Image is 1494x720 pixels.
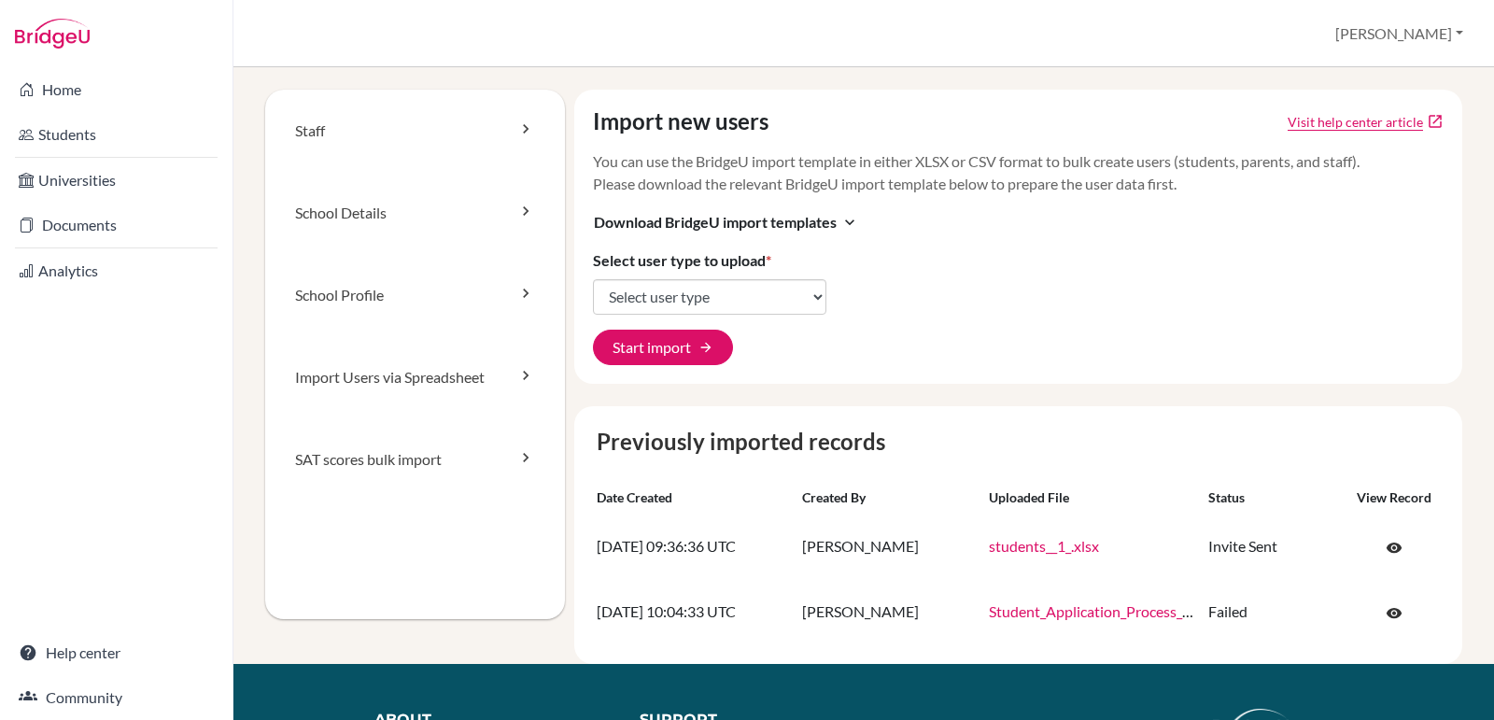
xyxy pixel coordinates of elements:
[1366,595,1422,630] a: Click to open the record on its current state
[4,116,229,153] a: Students
[1288,112,1423,132] a: Click to open Tracking student registration article in a new tab
[589,425,1448,459] caption: Previously imported records
[15,19,90,49] img: Bridge-U
[593,108,768,135] h4: Import new users
[795,481,981,515] th: Created by
[989,602,1376,620] a: Student_Application_Process_-_Gulmohar__2024-2025_.xlsx
[1341,481,1447,515] th: View record
[1201,481,1341,515] th: Status
[265,90,565,172] a: Staff
[593,330,733,365] button: Start import
[1327,16,1472,51] button: [PERSON_NAME]
[4,206,229,244] a: Documents
[4,679,229,716] a: Community
[589,481,795,515] th: Date created
[265,418,565,501] a: SAT scores bulk import
[1201,580,1341,645] td: Failed
[593,150,1445,195] p: You can use the BridgeU import template in either XLSX or CSV format to bulk create users (studen...
[1366,529,1422,565] a: Click to open the record on its current state
[265,336,565,418] a: Import Users via Spreadsheet
[981,481,1202,515] th: Uploaded file
[265,254,565,336] a: School Profile
[4,252,229,289] a: Analytics
[4,71,229,108] a: Home
[1386,540,1402,557] span: visibility
[1386,605,1402,622] span: visibility
[4,634,229,671] a: Help center
[795,580,981,645] td: [PERSON_NAME]
[4,162,229,199] a: Universities
[594,211,837,233] span: Download BridgeU import templates
[589,515,795,580] td: [DATE] 09:36:36 UTC
[698,340,713,355] span: arrow_forward
[1427,113,1444,130] a: open_in_new
[589,580,795,645] td: [DATE] 10:04:33 UTC
[593,210,860,234] button: Download BridgeU import templatesexpand_more
[265,172,565,254] a: School Details
[795,515,981,580] td: [PERSON_NAME]
[593,249,771,272] label: Select user type to upload
[989,537,1099,555] a: students__1_.xlsx
[1201,515,1341,580] td: Invite Sent
[840,213,859,232] i: expand_more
